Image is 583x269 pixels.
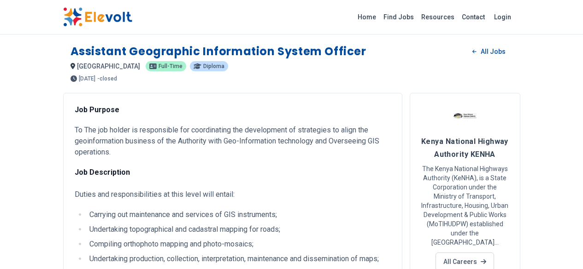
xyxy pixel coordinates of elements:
[97,76,117,81] p: - closed
[418,10,458,24] a: Resources
[87,253,391,264] li: Undertaking production, collection, interpretation, maintenance and dissemination of maps;
[87,209,391,220] li: Carrying out maintenance and services of GIS instruments;
[421,137,508,159] span: Kenya National Highway Authority KENHA
[465,45,512,58] a: All Jobs
[75,168,130,177] strong: Job Description
[458,10,489,24] a: Contact
[354,10,380,24] a: Home
[63,7,132,27] img: Elevolt
[453,104,477,127] img: Kenya National Highway Authority KENHA
[71,44,366,59] h1: Assistant Geographic Information System Officer
[87,239,391,250] li: Compiling orthophoto mapping and photo-mosaics;
[203,63,224,69] span: Diploma
[87,224,391,235] li: Undertaking topographical and cadastral mapping for roads;
[77,63,140,70] span: [GEOGRAPHIC_DATA]
[421,164,509,247] p: The Kenya National Highways Authority (KeNHA), is a State Corporation under the Ministry of Trans...
[79,76,95,81] span: [DATE]
[75,125,391,158] p: To The job holder is responsible for coordinating the development of strategies to align the geoi...
[159,63,183,69] span: Full-time
[75,167,391,200] p: Duties and responsibilities at this level will entail:
[380,10,418,24] a: Find Jobs
[489,8,517,26] a: Login
[75,105,119,114] strong: Job Purpose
